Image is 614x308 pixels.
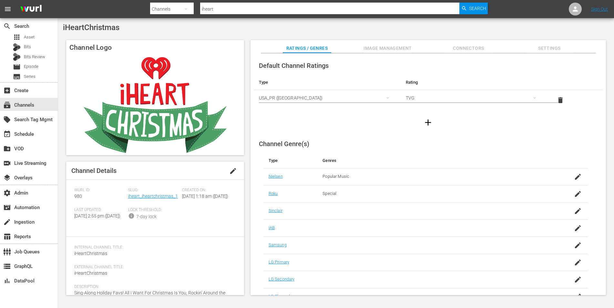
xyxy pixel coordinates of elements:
span: [DATE] 2:55 pm ([DATE]) [74,213,120,218]
span: Live Streaming [3,159,11,167]
a: Samsung [269,242,287,247]
span: Reports [3,233,11,240]
span: info [128,213,135,219]
div: Bits Review [13,53,21,61]
th: Type [254,75,401,90]
span: iHeartChristmas [63,23,119,32]
span: Sing-Along Holiday Favs! All I Want For Christmas Is You, Rockin' Around the Christmas Tree, Jing... [74,290,225,302]
span: Search [469,3,486,14]
span: Default Channel Ratings [259,62,329,69]
a: Sinclair [269,208,282,213]
span: Series [13,73,21,80]
th: Rating [401,75,547,90]
div: Bits [13,43,21,51]
span: Ratings / Genres [283,44,331,52]
span: Ingestion [3,218,11,226]
span: Channel Details [71,167,117,175]
img: ans4CAIJ8jUAAAAAAAAAAAAAAAAAAAAAAAAgQb4GAAAAAAAAAAAAAAAAAAAAAAAAJMjXAAAAAAAAAAAAAAAAAAAAAAAAgAT5G... [15,2,46,17]
a: LG Primary [269,260,289,264]
span: 980 [74,194,82,199]
a: iheart_iheartchristmas_1 [128,194,178,199]
a: Sign Out [591,6,608,12]
a: IAB [269,225,275,230]
span: Connectors [444,44,493,52]
span: Image Management [363,44,412,52]
button: edit [225,163,241,179]
span: Bits [24,44,31,50]
span: Job Queues [3,248,11,256]
span: Wurl ID: [74,188,125,193]
span: edit [229,167,237,175]
table: simple table [254,75,603,110]
span: iHeartChristmas [74,251,107,256]
a: Roku [269,191,278,196]
span: Create [3,87,11,94]
span: Last Updated: [74,207,125,213]
span: DataPool [3,277,11,285]
th: Type [263,153,318,168]
span: Overlays [3,174,11,182]
span: Lock Threshold: [128,207,179,213]
h4: Channel Logo [66,40,244,55]
span: Episode [24,63,38,70]
img: iHeartChristmas [66,55,244,155]
span: Internal Channel Title: [74,245,233,250]
span: Admin [3,189,11,197]
span: Settings [525,44,574,52]
span: [DATE] 1:18 am ([DATE]) [182,194,228,199]
span: delete [557,96,564,104]
button: delete [553,92,568,108]
span: Channel Genre(s) [259,140,309,148]
span: Search Tag Mgmt [3,116,11,123]
span: Channels [3,101,11,109]
span: External Channel Title: [74,265,233,270]
a: Nielsen [269,174,283,179]
th: Genres [317,153,552,168]
span: Slug: [128,188,179,193]
span: Episode [13,63,21,71]
a: LG Secondary [269,277,295,281]
span: Asset [13,33,21,41]
span: Search [3,22,11,30]
span: Series [24,73,36,80]
span: Created On: [182,188,233,193]
span: iHeartChristmas [74,271,107,276]
span: Asset [24,34,35,40]
span: Schedule [3,130,11,138]
span: Automation [3,204,11,211]
span: Description: [74,284,233,290]
button: Search [459,3,488,14]
span: GraphQL [3,262,11,270]
div: 7-day lock [136,213,157,220]
span: menu [4,5,12,13]
div: TVG [406,89,542,107]
span: VOD [3,145,11,153]
a: LG Channel [269,294,290,299]
span: Bits Review [24,54,45,60]
div: USA_PR ([GEOGRAPHIC_DATA]) [259,89,395,107]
